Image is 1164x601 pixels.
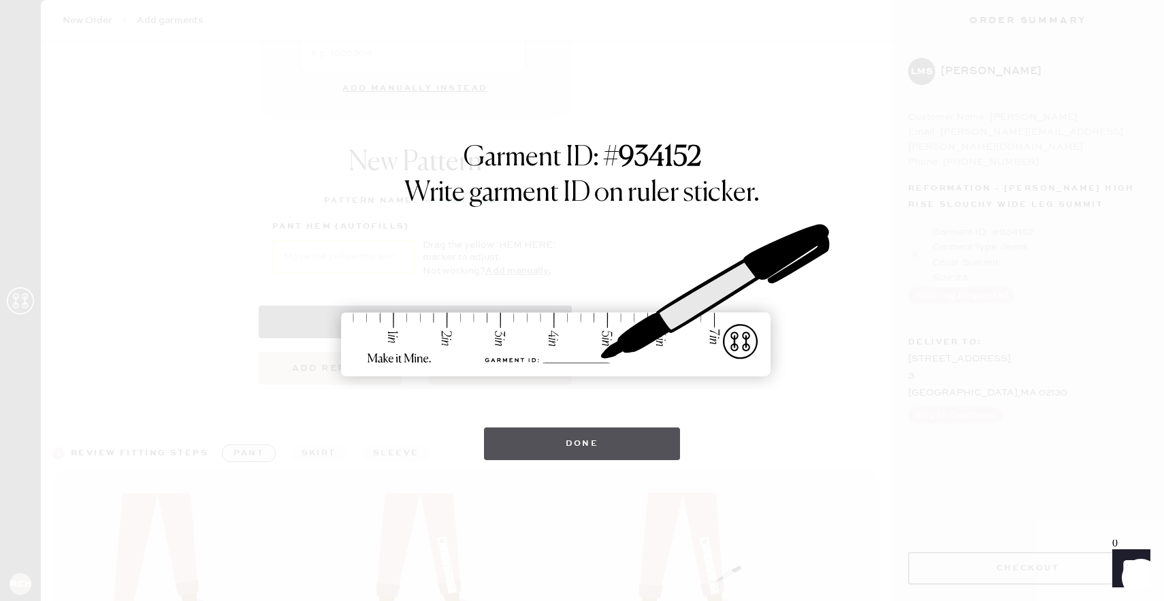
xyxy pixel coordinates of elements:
img: ruler-sticker-sharpie.svg [327,189,837,414]
h1: Garment ID: # [464,142,701,177]
h1: Write garment ID on ruler sticker. [404,177,760,210]
button: Done [484,427,681,460]
iframe: Front Chat [1099,540,1158,598]
strong: 934152 [619,144,701,172]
